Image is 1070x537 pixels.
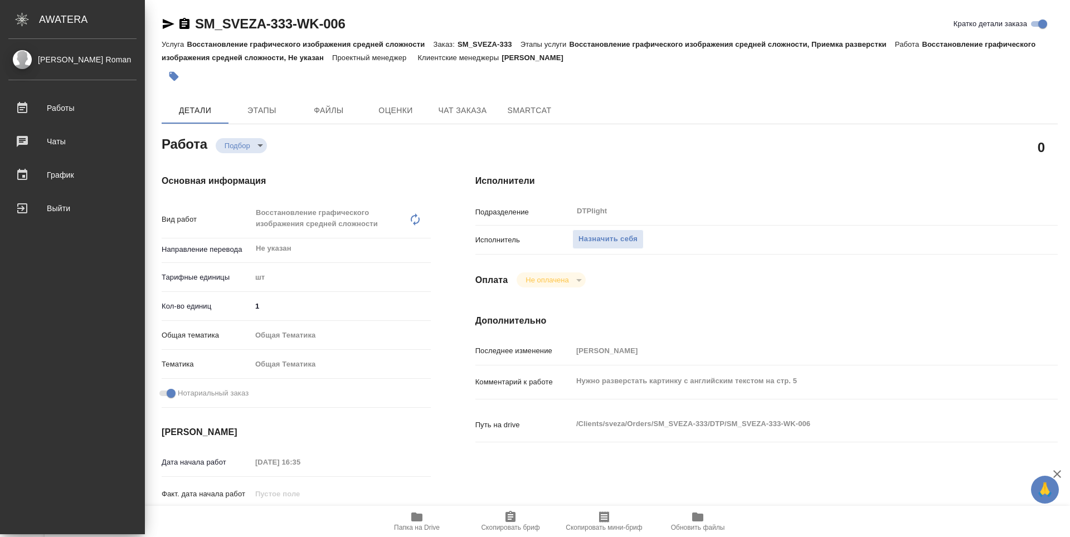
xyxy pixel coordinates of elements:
div: Общая Тематика [251,326,431,345]
div: Подбор [216,138,267,153]
div: шт [251,268,431,287]
span: Назначить себя [578,233,638,246]
a: Выйти [3,194,142,222]
p: SM_SVEZA-333 [458,40,521,48]
button: Скопировать ссылку [178,17,191,31]
span: Оценки [369,104,422,118]
p: Последнее изменение [475,345,572,357]
p: Заказ: [433,40,457,48]
h4: Оплата [475,274,508,287]
h4: [PERSON_NAME] [162,426,431,439]
span: Чат заказа [436,104,489,118]
p: Восстановление графического изображения средней сложности, Приемка разверстки [570,40,895,48]
button: Добавить тэг [162,64,186,89]
input: ✎ Введи что-нибудь [251,298,431,314]
button: Папка на Drive [370,506,464,537]
button: Скопировать мини-бриф [557,506,651,537]
p: Общая тематика [162,330,251,341]
button: Не оплачена [522,275,572,285]
p: Услуга [162,40,187,48]
div: Работы [8,100,137,116]
p: Дата начала работ [162,457,251,468]
p: [PERSON_NAME] [502,53,572,62]
h4: Дополнительно [475,314,1058,328]
button: 🙏 [1031,476,1059,504]
a: Чаты [3,128,142,155]
h4: Основная информация [162,174,431,188]
button: Скопировать ссылку для ЯМессенджера [162,17,175,31]
a: Работы [3,94,142,122]
span: Папка на Drive [394,524,440,531]
h2: Работа [162,133,207,153]
p: Комментарий к работе [475,377,572,388]
p: Путь на drive [475,419,572,431]
input: Пустое поле [251,454,349,470]
div: [PERSON_NAME] Roman [8,53,137,66]
a: График [3,161,142,189]
div: Выйти [8,200,137,217]
span: Обновить файлы [671,524,725,531]
button: Скопировать бриф [464,506,557,537]
p: Факт. дата начала работ [162,489,251,500]
p: Подразделение [475,207,572,218]
p: Восстановление графического изображения средней сложности [187,40,433,48]
div: График [8,167,137,183]
span: Скопировать бриф [481,524,539,531]
h2: 0 [1038,138,1045,157]
p: Этапы услуги [521,40,570,48]
button: Подбор [221,141,254,150]
p: Тематика [162,359,251,370]
div: Подбор [517,272,585,287]
div: Общая Тематика [251,355,431,374]
textarea: /Clients/sveza/Orders/SM_SVEZA-333/DTP/SM_SVEZA-333-WK-006 [572,414,1009,433]
span: SmartCat [503,104,556,118]
span: Нотариальный заказ [178,388,249,399]
span: 🙏 [1035,478,1054,501]
p: Работа [895,40,922,48]
input: Пустое поле [572,343,1009,359]
span: Кратко детали заказа [954,18,1027,30]
a: SM_SVEZA-333-WK-006 [195,16,346,31]
p: Кол-во единиц [162,301,251,312]
p: Направление перевода [162,244,251,255]
button: Назначить себя [572,230,644,249]
span: Файлы [302,104,356,118]
h4: Исполнители [475,174,1058,188]
input: Пустое поле [251,486,349,502]
p: Проектный менеджер [332,53,409,62]
div: AWATERA [39,8,145,31]
div: Чаты [8,133,137,150]
p: Тарифные единицы [162,272,251,283]
button: Обновить файлы [651,506,745,537]
p: Исполнитель [475,235,572,246]
span: Скопировать мини-бриф [566,524,642,531]
span: Детали [168,104,222,118]
p: Вид работ [162,214,251,225]
span: Этапы [235,104,289,118]
textarea: Нужно разверстать картинку с английским текстом на стр. 5 [572,372,1009,390]
p: Клиентские менеджеры [417,53,502,62]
